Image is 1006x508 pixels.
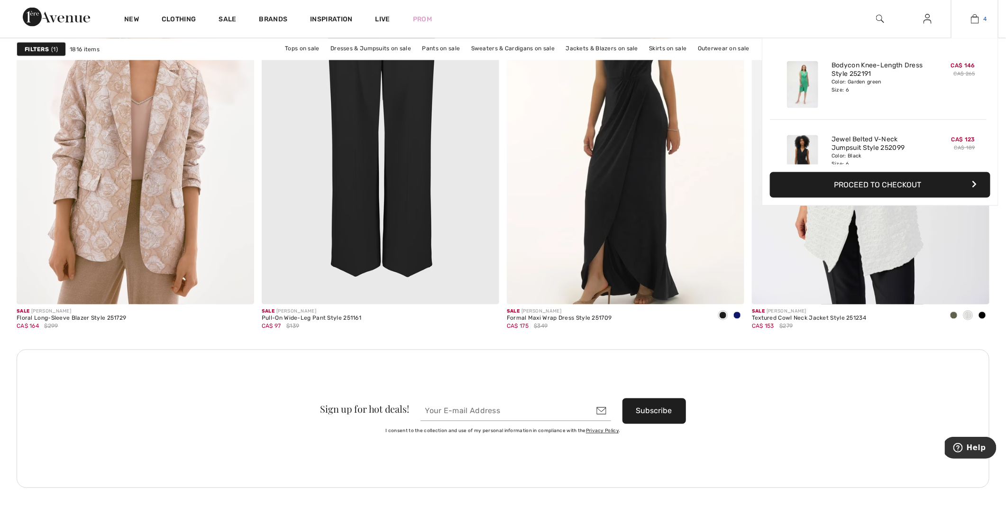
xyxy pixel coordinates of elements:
strong: Filters [25,45,49,53]
span: Sale [17,309,29,314]
div: [PERSON_NAME] [17,308,126,315]
a: Bodycon Knee-Length Dress Style 252191 [832,61,925,78]
span: CA$ 123 [951,137,975,143]
div: [PERSON_NAME] [752,308,866,315]
a: Sweaters & Cardigans on sale [466,42,559,54]
a: Tops on sale [280,42,324,54]
span: 1816 items [70,45,100,53]
span: CA$ 153 [752,323,774,330]
span: Sale [262,309,274,314]
img: search the website [876,13,884,25]
div: Pull-On Wide-Leg Pant Style 251161 [262,315,361,322]
s: CA$ 265 [954,71,975,77]
a: Jackets & Blazers on sale [561,42,643,54]
a: Clothing [162,15,196,25]
span: CA$ 97 [262,323,281,330]
span: $139 [286,322,299,331]
span: 4 [984,15,987,23]
div: Color: Black Size: 6 [832,152,925,167]
img: My Bag [971,13,979,25]
a: Dresses & Jumpsuits on sale [326,42,416,54]
img: Jewel Belted V-Neck Jumpsuit Style 252099 [787,135,818,182]
span: Inspiration [310,15,352,25]
span: CA$ 164 [17,323,39,330]
a: Pants on sale [418,42,465,54]
div: Textured Cowl Neck Jacket Style 251234 [752,315,866,322]
div: Royal Sapphire 163 [730,308,744,324]
iframe: Opens a widget where you can find more information [945,437,997,461]
a: Sale [219,15,236,25]
img: 1ère Avenue [23,8,90,27]
div: Cactus [947,308,961,324]
a: Brands [259,15,288,25]
a: New [124,15,139,25]
span: Sale [507,309,520,314]
span: CA$ 175 [507,323,529,330]
a: 4 [951,13,998,25]
span: $279 [779,322,793,331]
input: Your E-mail Address [421,401,611,421]
a: Privacy Policy [586,428,619,434]
s: CA$ 189 [954,145,975,151]
a: Sign In [916,13,939,25]
a: Prom [413,14,432,24]
a: Outerwear on sale [693,42,754,54]
img: My Info [924,13,932,25]
div: [PERSON_NAME] [507,308,612,315]
div: Black [975,308,989,324]
a: Jewel Belted V-Neck Jumpsuit Style 252099 [832,135,925,152]
div: Vanilla 30 [961,308,975,324]
div: Sign up for hot deals! [320,405,409,414]
a: Skirts on sale [644,42,691,54]
div: Floral Long-Sleeve Blazer Style 251729 [17,315,126,322]
div: Black [716,308,730,324]
img: Bodycon Knee-Length Dress Style 252191 [787,61,818,108]
span: CA$ 146 [951,63,975,69]
span: $349 [534,322,548,331]
button: Proceed to Checkout [770,172,990,198]
div: Formal Maxi Wrap Dress Style 251709 [507,315,612,322]
div: Color: Garden green Size: 6 [832,78,925,93]
a: Live [375,14,390,24]
button: Subscribe [622,398,686,424]
span: $299 [44,322,58,331]
div: [PERSON_NAME] [262,308,361,315]
span: 1 [51,45,58,53]
label: I consent to the collection and use of my personal information in compliance with the . [385,428,620,435]
span: Sale [752,309,765,314]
